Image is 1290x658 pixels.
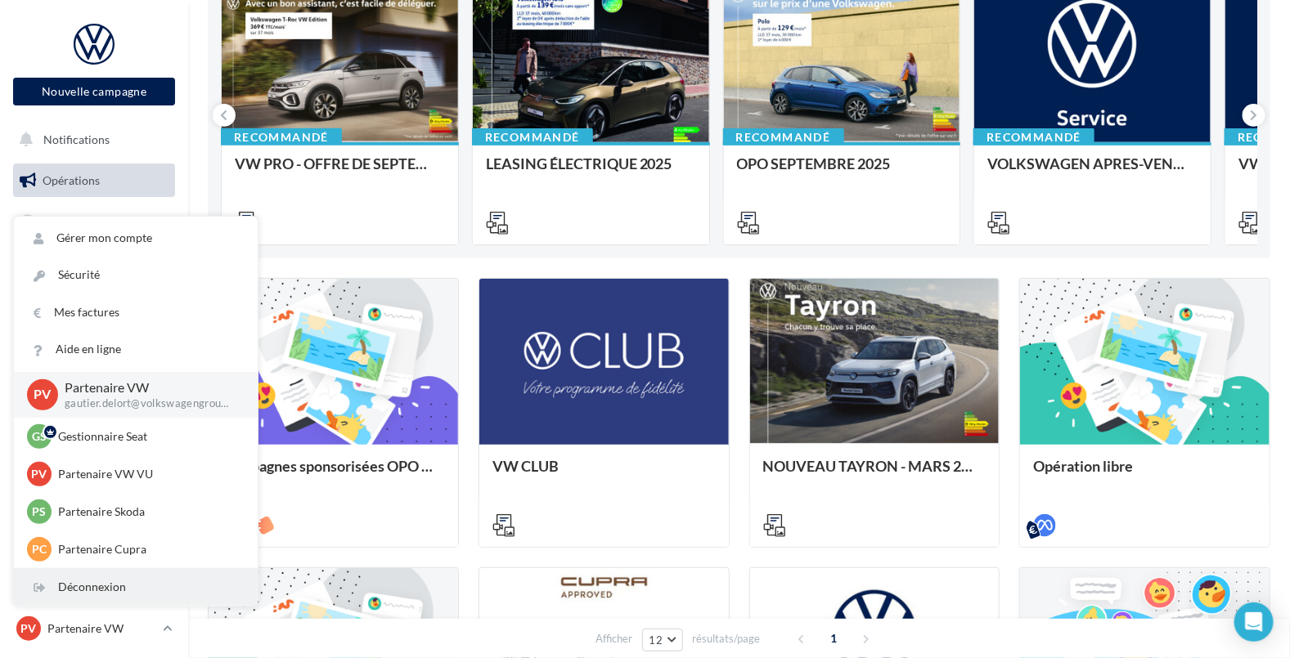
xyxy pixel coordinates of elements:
a: Médiathèque [10,368,178,402]
div: VW PRO - OFFRE DE SEPTEMBRE 25 [235,155,445,188]
p: gautier.delort@volkswagengroup.fr.master [65,396,231,411]
span: GS [32,428,47,445]
span: Notifications [43,132,110,146]
a: Calendrier [10,409,178,443]
div: OPO SEPTEMBRE 2025 [737,155,947,188]
a: Sécurité [14,257,258,293]
a: Visibilité en ligne [10,246,178,280]
div: NOUVEAU TAYRON - MARS 2025 [763,458,987,490]
div: Open Intercom Messenger [1234,602,1274,642]
div: LEASING ÉLECTRIQUE 2025 [486,155,696,188]
a: Opérations [10,163,178,198]
div: Recommandé [723,128,844,146]
a: Mes factures [14,294,258,331]
a: Aide en ligne [14,331,258,368]
a: Campagnes DataOnDemand [10,504,178,552]
div: VOLKSWAGEN APRES-VENTE [987,155,1198,188]
a: PV Partenaire VW [13,613,175,644]
span: résultats/page [692,631,760,647]
p: Gestionnaire Seat [58,428,238,445]
p: Partenaire VW VU [58,466,238,482]
a: Contacts [10,327,178,361]
div: Campagnes sponsorisées OPO Septembre [222,458,445,490]
div: Recommandé [221,128,342,146]
div: Recommandé [973,128,1094,146]
a: Campagnes [10,287,178,321]
div: Opération libre [1033,458,1256,490]
span: Opérations [43,173,100,187]
span: 12 [649,633,663,647]
button: Notifications [10,123,172,157]
div: Recommandé [472,128,593,146]
a: Gérer mon compte [14,220,258,257]
button: 12 [642,629,684,651]
span: 1 [820,625,847,651]
span: PV [21,620,37,637]
p: Partenaire Skoda [58,504,238,520]
span: PS [33,504,47,520]
div: VW CLUB [492,458,716,490]
span: PC [32,541,47,557]
a: Boîte de réception [10,204,178,239]
p: Partenaire Cupra [58,541,238,557]
a: PLV et print personnalisable [10,449,178,497]
span: Boîte de réception [42,214,135,228]
p: Partenaire VW [47,620,156,637]
p: Partenaire VW [65,378,231,397]
button: Nouvelle campagne [13,78,175,105]
span: Afficher [596,631,633,647]
span: PV [32,466,47,482]
span: PV [34,385,52,404]
div: Déconnexion [14,569,258,606]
